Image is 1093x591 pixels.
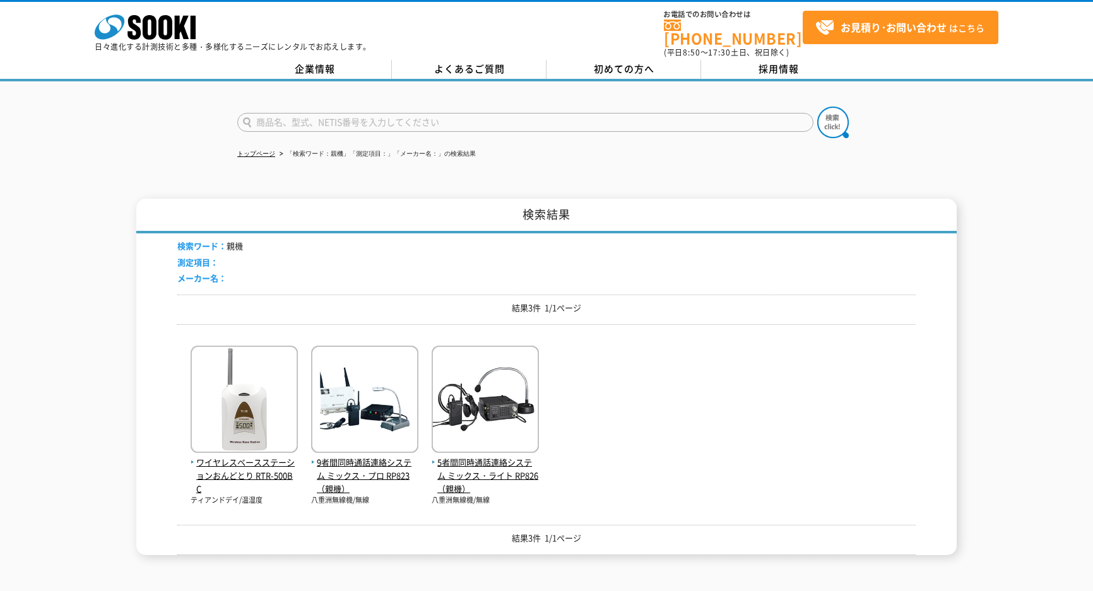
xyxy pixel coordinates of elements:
strong: お見積り･お問い合わせ [841,20,947,35]
a: よくあるご質問 [392,60,546,79]
li: 親機 [177,240,243,253]
a: 企業情報 [237,60,392,79]
p: ティアンドデイ/温湿度 [191,495,298,506]
p: 日々進化する計測技術と多種・多様化するニーズにレンタルでお応えします。 [95,43,371,50]
img: ミックス・プロ RP823（親機） [311,346,418,456]
span: お電話でのお問い合わせは [664,11,803,18]
a: 5者間同時通話連絡システム ミックス・ライト RP826（親機） [432,443,539,495]
img: RTR-500BC [191,346,298,456]
a: ワイヤレスベースステーションおんどとり RTR-500BC [191,443,298,495]
a: お見積り･お問い合わせはこちら [803,11,998,44]
input: 商品名、型式、NETIS番号を入力してください [237,113,813,132]
p: 八重洲無線機/無線 [311,495,418,506]
a: [PHONE_NUMBER] [664,20,803,45]
h1: 検索結果 [136,199,957,233]
span: 9者間同時通話連絡システム ミックス・プロ RP823（親機） [311,456,418,495]
img: ミックス・ライト RP826（親機） [432,346,539,456]
span: (平日 ～ 土日、祝日除く) [664,47,789,58]
span: 検索ワード： [177,240,227,252]
span: ワイヤレスベースステーションおんどとり RTR-500BC [191,456,298,495]
img: btn_search.png [817,107,849,138]
a: 採用情報 [701,60,856,79]
span: はこちら [815,18,984,37]
p: 結果3件 1/1ページ [177,532,916,545]
span: 5者間同時通話連絡システム ミックス・ライト RP826（親機） [432,456,539,495]
a: 9者間同時通話連絡システム ミックス・プロ RP823（親機） [311,443,418,495]
a: トップページ [237,150,275,157]
span: 測定項目： [177,256,218,268]
span: メーカー名： [177,272,227,284]
li: 「検索ワード：親機」「測定項目：」「メーカー名：」の検索結果 [277,148,476,161]
span: 8:50 [683,47,700,58]
p: 八重洲無線機/無線 [432,495,539,506]
span: 17:30 [708,47,731,58]
span: 初めての方へ [594,62,654,76]
a: 初めての方へ [546,60,701,79]
p: 結果3件 1/1ページ [177,301,916,315]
